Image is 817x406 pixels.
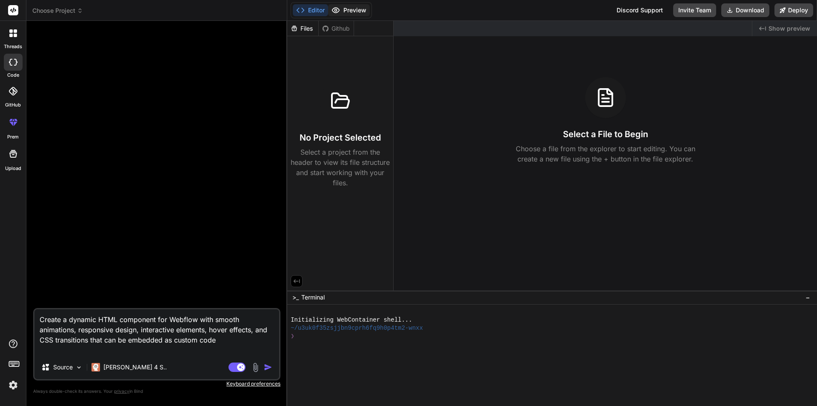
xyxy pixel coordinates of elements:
textarea: Create a dynamic HTML component for Webflow with smooth animations, responsive design, interactiv... [34,309,279,355]
h3: Select a File to Begin [563,128,648,140]
span: Choose Project [32,6,83,15]
button: Editor [293,4,328,16]
button: Preview [328,4,370,16]
span: ❯ [291,332,295,340]
p: Always double-check its answers. Your in Bind [33,387,280,395]
span: Show preview [768,24,810,33]
p: Keyboard preferences [33,380,280,387]
p: Source [53,363,73,371]
img: icon [264,363,272,371]
label: code [7,72,19,79]
button: − [804,291,812,304]
span: ~/u3uk0f35zsjjbn9cprh6fq9h0p4tm2-wnxx [291,324,423,332]
div: Github [319,24,354,33]
span: − [806,293,810,302]
p: Select a project from the header to view its file structure and start working with your files. [291,147,390,188]
h3: No Project Selected [300,132,381,144]
button: Download [721,3,769,17]
img: Claude 4 Sonnet [91,363,100,371]
label: threads [4,43,22,50]
span: >_ [292,293,299,302]
p: [PERSON_NAME] 4 S.. [103,363,167,371]
label: prem [7,133,19,141]
label: Upload [5,165,21,172]
span: privacy [114,389,129,394]
p: Choose a file from the explorer to start editing. You can create a new file using the + button in... [510,144,701,164]
button: Invite Team [673,3,716,17]
button: Deploy [774,3,813,17]
span: Initializing WebContainer shell... [291,316,412,324]
img: settings [6,378,20,392]
div: Files [287,24,318,33]
img: Pick Models [75,364,83,371]
span: Terminal [301,293,325,302]
div: Discord Support [611,3,668,17]
label: GitHub [5,101,21,109]
img: attachment [251,363,260,372]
